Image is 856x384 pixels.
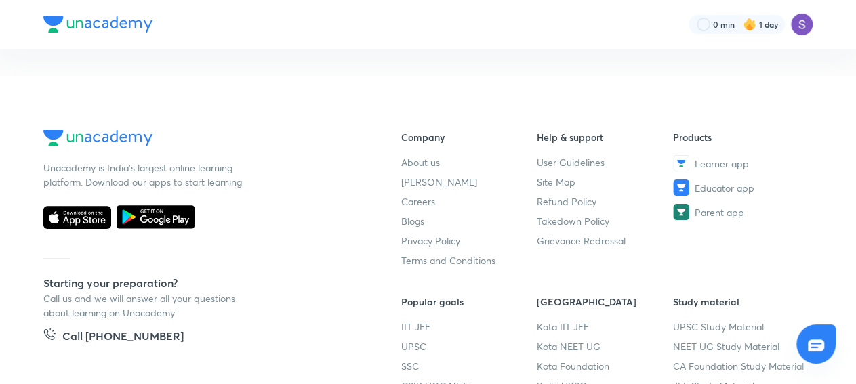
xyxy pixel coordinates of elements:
a: SSC [401,359,537,373]
a: User Guidelines [537,155,673,169]
span: Careers [401,194,435,209]
a: UPSC [401,339,537,354]
img: streak [743,18,756,31]
h6: Study material [673,295,809,309]
a: Blogs [401,214,537,228]
p: Call us and we will answer all your questions about learning on Unacademy [43,291,247,320]
img: Satnam Singh [790,13,813,36]
h6: Products [673,130,809,144]
img: Learner app [673,155,689,171]
a: Parent app [673,204,809,220]
a: Site Map [537,175,673,189]
a: Careers [401,194,537,209]
a: Refund Policy [537,194,673,209]
h6: [GEOGRAPHIC_DATA] [537,295,673,309]
h6: Help & support [537,130,673,144]
h6: Popular goals [401,295,537,309]
a: Grievance Redressal [537,234,673,248]
a: Kota NEET UG [537,339,673,354]
a: Learner app [673,155,809,171]
a: NEET UG Study Material [673,339,809,354]
a: Company Logo [43,130,358,150]
img: Educator app [673,179,689,196]
a: About us [401,155,537,169]
a: Kota Foundation [537,359,673,373]
a: Call [PHONE_NUMBER] [43,328,184,347]
a: Educator app [673,179,809,196]
a: IIT JEE [401,320,537,334]
span: Educator app [695,181,754,195]
a: UPSC Study Material [673,320,809,334]
img: Company Logo [43,130,152,146]
a: Kota IIT JEE [537,320,673,334]
h5: Starting your preparation? [43,275,358,291]
a: Privacy Policy [401,234,537,248]
h5: Call [PHONE_NUMBER] [62,328,184,347]
span: Parent app [695,205,744,219]
a: Takedown Policy [537,214,673,228]
h6: Company [401,130,537,144]
a: [PERSON_NAME] [401,175,537,189]
span: Learner app [695,156,749,171]
p: Unacademy is India’s largest online learning platform. Download our apps to start learning [43,161,247,189]
a: Terms and Conditions [401,253,537,268]
a: CA Foundation Study Material [673,359,809,373]
img: Company Logo [43,16,152,33]
img: Parent app [673,204,689,220]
